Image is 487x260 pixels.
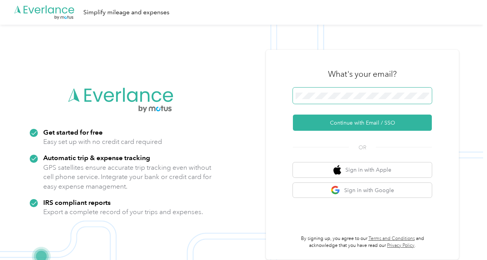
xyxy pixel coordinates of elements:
div: Simplify mileage and expenses [83,8,169,17]
a: Privacy Policy [387,243,414,248]
a: Terms and Conditions [369,236,415,241]
button: Continue with Email / SSO [293,115,432,131]
img: apple logo [333,165,341,175]
p: GPS satellites ensure accurate trip tracking even without cell phone service. Integrate your bank... [43,163,212,191]
strong: Get started for free [43,128,103,136]
button: google logoSign in with Google [293,183,432,198]
strong: Automatic trip & expense tracking [43,154,150,162]
strong: IRS compliant reports [43,198,111,206]
h3: What's your email? [328,69,397,79]
p: By signing up, you agree to our and acknowledge that you have read our . [293,235,432,249]
img: google logo [331,186,340,195]
p: Easy set up with no credit card required [43,137,162,147]
button: apple logoSign in with Apple [293,162,432,177]
span: OR [349,144,376,152]
p: Export a complete record of your trips and expenses. [43,207,203,217]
